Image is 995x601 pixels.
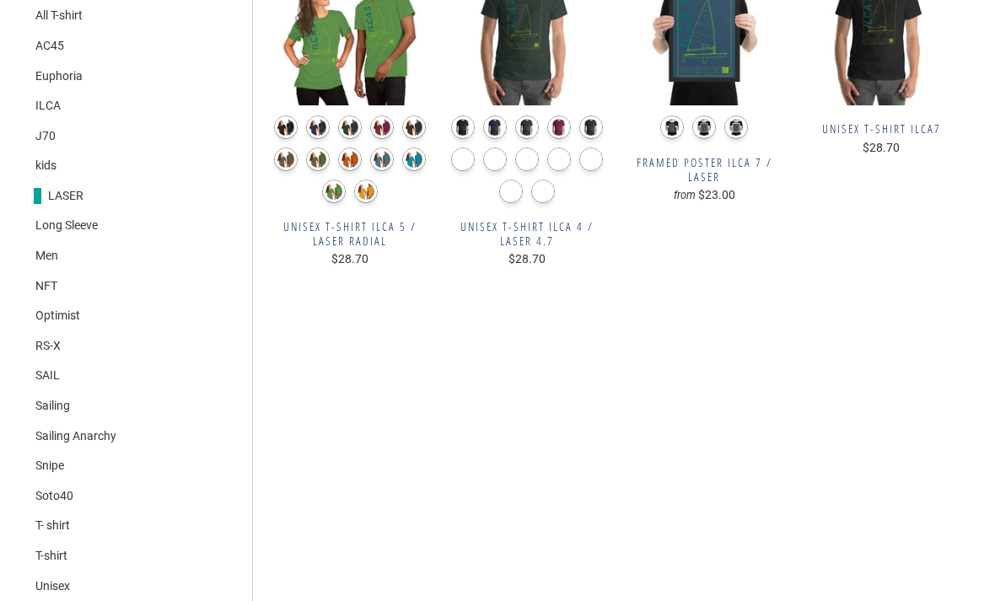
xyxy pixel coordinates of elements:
em: from [674,189,696,201]
span: Unisex t-shirt ILCA7 [801,122,961,137]
span: $23.00 [698,188,735,201]
a: Sailing [34,398,70,415]
a: Long Sleeve [34,217,98,234]
a: All T-shirt [34,8,83,24]
a: ILCA [34,98,61,115]
a: Soto40 [34,488,73,505]
a: Euphoria [34,68,83,85]
a: T-shirt [34,548,67,565]
span: $28.70 [863,141,900,154]
a: Unisex t-shirt ILCA 4 / Laser 4.7 $28.70 [447,220,607,266]
span: Framed poster ILCA 7 / Laser [624,156,784,185]
a: Unisex [34,578,70,595]
a: Unisex t-shirt ILCA 5 / Laser Radial $28.70 [270,220,430,266]
a: T- shirt [34,518,70,534]
a: AC45 [34,38,64,55]
a: Men [34,248,58,265]
a: J70 [34,128,56,145]
a: Snipe [34,458,64,475]
a: Sailing Anarchy [34,428,116,445]
span: Unisex t-shirt ILCA 5 / Laser Radial [270,220,430,249]
span: $28.70 [508,252,546,266]
a: Framed poster ILCA 7 / Laser from $23.00 [624,156,784,202]
a: Unisex t-shirt ILCA7 $28.70 [801,122,961,155]
a: SAIL [34,368,60,384]
a: LASER [34,188,83,205]
a: Optimist [34,308,80,325]
a: NFT [34,278,57,295]
span: Unisex t-shirt ILCA 4 / Laser 4.7 [447,220,607,249]
a: RS-X [34,338,61,355]
span: $28.70 [331,252,368,266]
a: kids [34,158,56,174]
